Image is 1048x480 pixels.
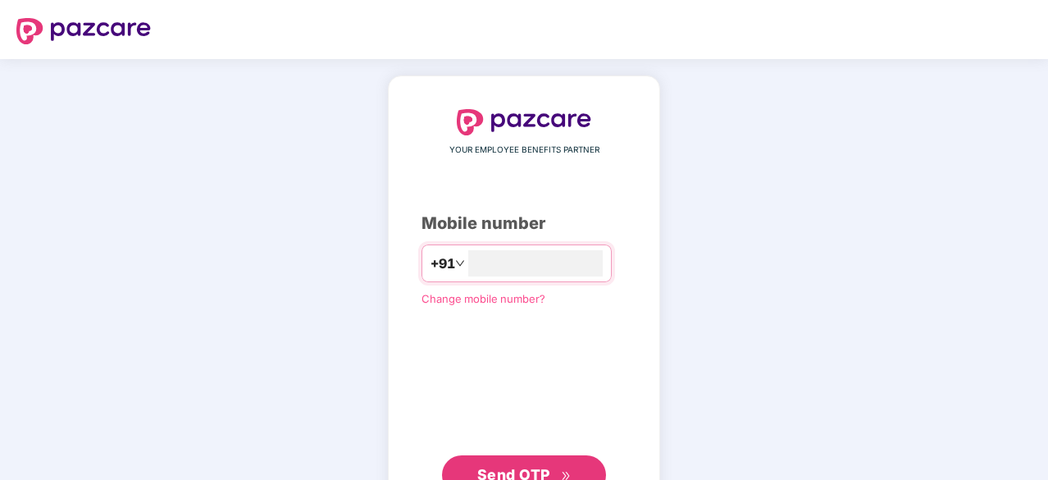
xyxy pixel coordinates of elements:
span: YOUR EMPLOYEE BENEFITS PARTNER [449,144,599,157]
a: Change mobile number? [421,292,545,305]
div: Mobile number [421,211,627,236]
img: logo [457,109,591,135]
img: logo [16,18,151,44]
span: down [455,258,465,268]
span: +91 [431,254,455,274]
